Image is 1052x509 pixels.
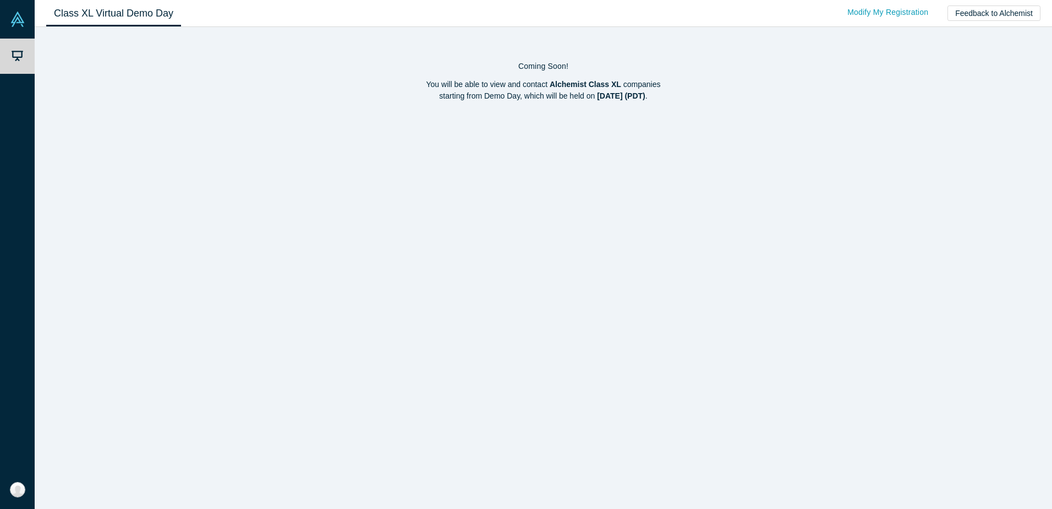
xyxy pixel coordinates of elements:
[550,80,621,89] strong: Alchemist Class XL
[597,91,645,100] strong: [DATE] (PDT)
[46,79,1040,102] p: You will be able to view and contact companies starting from Demo Day, which will be held on .
[947,6,1040,21] button: Feedback to Alchemist
[836,3,940,22] a: Modify My Registration
[46,62,1040,71] h4: Coming Soon!
[10,12,25,27] img: Alchemist Vault Logo
[10,482,25,497] img: Josh Just's Account
[46,1,181,26] a: Class XL Virtual Demo Day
